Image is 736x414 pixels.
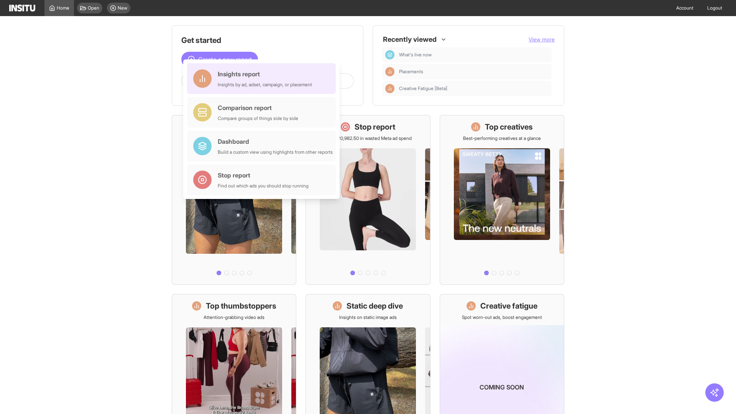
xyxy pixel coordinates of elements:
[218,69,312,79] div: Insights report
[440,115,564,285] a: Top creativesBest-performing creatives at a glance
[324,135,412,141] p: Save £20,982.50 in wasted Meta ad spend
[399,69,423,75] span: Placements
[399,85,549,92] span: Creative Fatigue [Beta]
[218,82,312,88] div: Insights by ad, adset, campaign, or placement
[57,5,69,11] span: Home
[181,52,258,67] button: Create a new report
[399,85,447,92] span: Creative Fatigue [Beta]
[218,103,298,112] div: Comparison report
[529,36,555,43] button: View more
[218,137,333,146] div: Dashboard
[88,5,99,11] span: Open
[172,115,296,285] a: What's live nowSee all active ads instantly
[399,69,549,75] span: Placements
[206,301,276,311] h1: Top thumbstoppers
[204,314,264,320] p: Attention-grabbing video ads
[9,5,35,11] img: Logo
[218,183,309,189] div: Find out which ads you should stop running
[218,115,298,122] div: Compare groups of things side by side
[181,35,354,46] h1: Get started
[118,5,127,11] span: New
[385,84,394,93] div: Insights
[399,52,549,58] span: What's live now
[463,135,541,141] p: Best-performing creatives at a glance
[218,149,333,155] div: Build a custom view using highlights from other reports
[385,50,394,59] div: Dashboard
[485,122,533,132] h1: Top creatives
[347,301,403,311] h1: Static deep dive
[399,52,432,58] span: What's live now
[385,67,394,76] div: Insights
[355,122,395,132] h1: Stop report
[306,115,430,285] a: Stop reportSave £20,982.50 in wasted Meta ad spend
[218,171,309,180] div: Stop report
[339,314,397,320] p: Insights on static image ads
[198,55,252,64] span: Create a new report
